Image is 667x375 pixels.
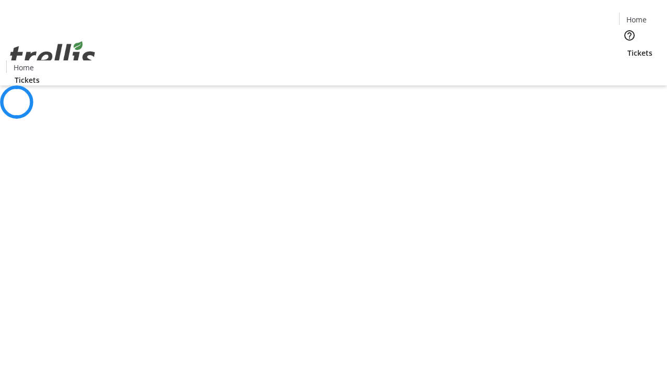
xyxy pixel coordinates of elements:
img: Orient E2E Organization NDn1EePXOM's Logo [6,30,99,82]
a: Tickets [619,47,661,58]
span: Home [626,14,647,25]
a: Tickets [6,74,48,85]
button: Help [619,25,640,46]
span: Tickets [15,74,40,85]
a: Home [620,14,653,25]
button: Cart [619,58,640,79]
span: Tickets [627,47,652,58]
a: Home [7,62,40,73]
span: Home [14,62,34,73]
